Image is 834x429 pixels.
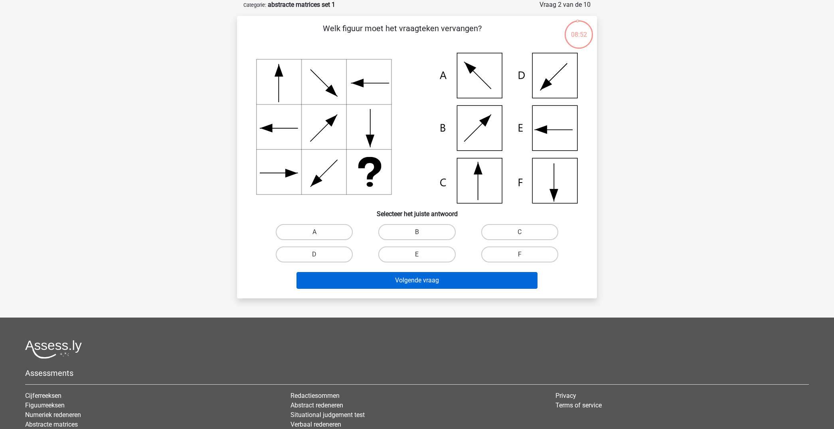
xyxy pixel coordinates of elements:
button: Volgende vraag [296,272,538,289]
a: Redactiesommen [291,392,340,399]
div: 08:52 [564,20,594,40]
h6: Selecteer het juiste antwoord [250,204,584,218]
label: A [276,224,353,240]
h5: Assessments [25,368,809,378]
label: F [481,246,558,262]
label: E [378,246,455,262]
a: Numeriek redeneren [25,411,81,419]
label: C [481,224,558,240]
img: Assessly logo [25,340,82,359]
a: Privacy [555,392,576,399]
a: Cijferreeksen [25,392,61,399]
a: Verbaal redeneren [291,421,341,428]
small: Categorie: [243,2,266,8]
p: Welk figuur moet het vraagteken vervangen? [250,22,554,46]
a: Figuurreeksen [25,401,65,409]
a: Abstract redeneren [291,401,343,409]
a: Abstracte matrices [25,421,78,428]
strong: abstracte matrices set 1 [268,1,335,8]
label: D [276,246,353,262]
a: Situational judgement test [291,411,365,419]
a: Terms of service [555,401,602,409]
label: B [378,224,455,240]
